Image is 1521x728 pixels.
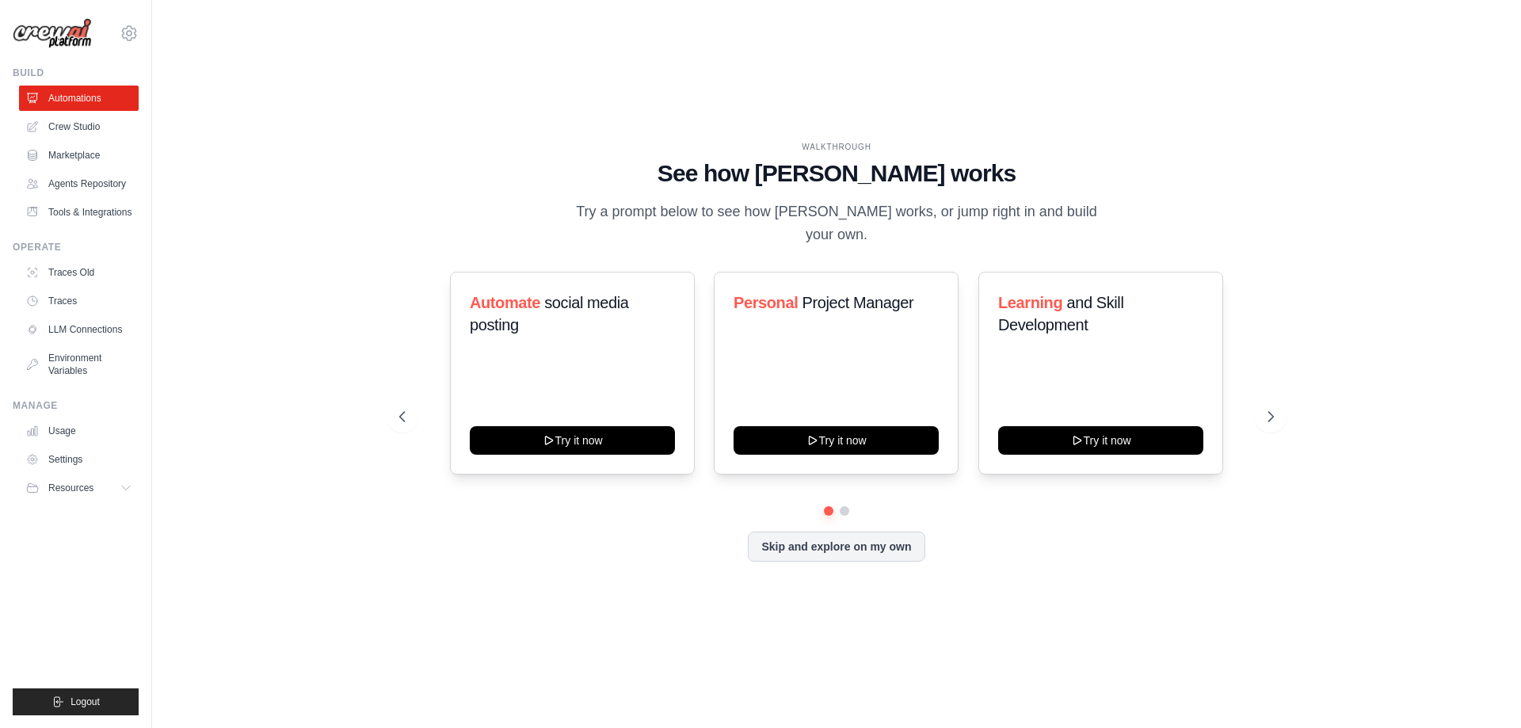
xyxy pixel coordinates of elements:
span: Personal [734,294,798,311]
span: Logout [71,696,100,708]
span: and Skill Development [998,294,1123,334]
a: Usage [19,418,139,444]
span: Automate [470,294,540,311]
button: Resources [19,475,139,501]
button: Skip and explore on my own [748,532,924,562]
a: Marketplace [19,143,139,168]
span: Project Manager [802,294,914,311]
button: Try it now [470,426,675,455]
h1: See how [PERSON_NAME] works [399,159,1274,188]
a: Traces Old [19,260,139,285]
a: Traces [19,288,139,314]
a: LLM Connections [19,317,139,342]
a: Tools & Integrations [19,200,139,225]
a: Crew Studio [19,114,139,139]
button: Try it now [734,426,939,455]
span: Resources [48,482,93,494]
p: Try a prompt below to see how [PERSON_NAME] works, or jump right in and build your own. [570,200,1103,247]
button: Try it now [998,426,1203,455]
button: Logout [13,688,139,715]
div: Manage [13,399,139,412]
div: Operate [13,241,139,253]
a: Agents Repository [19,171,139,196]
span: social media posting [470,294,629,334]
span: Learning [998,294,1062,311]
a: Automations [19,86,139,111]
a: Environment Variables [19,345,139,383]
a: Settings [19,447,139,472]
img: Logo [13,18,92,49]
div: Build [13,67,139,79]
div: WALKTHROUGH [399,141,1274,153]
